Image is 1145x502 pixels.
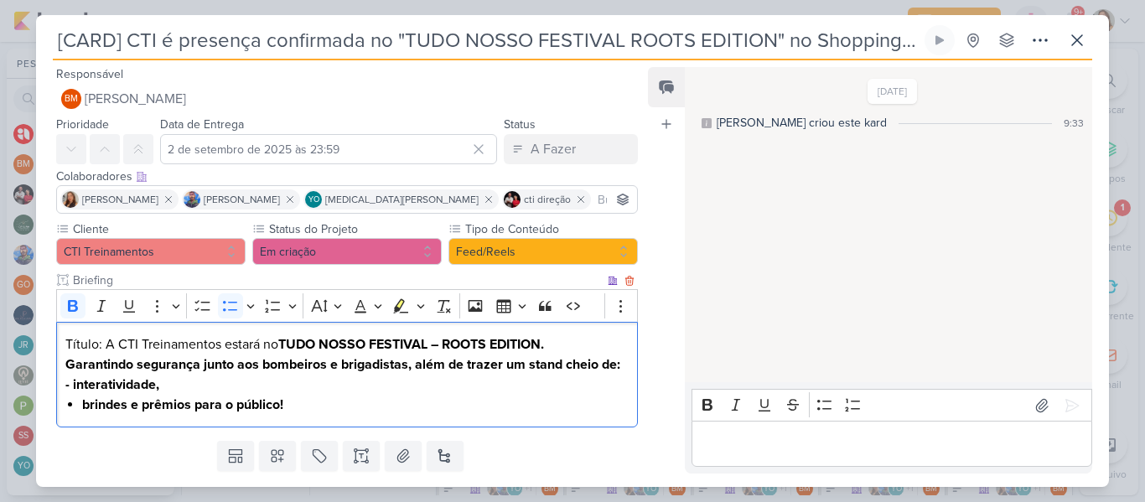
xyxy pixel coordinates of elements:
[56,289,638,322] div: Editor toolbar
[325,192,479,207] span: [MEDICAL_DATA][PERSON_NAME]
[61,89,81,109] div: Beth Monteiro
[56,322,638,428] div: Editor editing area: main
[717,114,887,132] div: [PERSON_NAME] criou este kard
[448,238,638,265] button: Feed/Reels
[65,334,629,355] p: Título: A CTI Treinamentos estará no
[56,84,638,114] button: BM [PERSON_NAME]
[82,192,158,207] span: [PERSON_NAME]
[160,117,244,132] label: Data de Entrega
[65,95,78,104] p: BM
[82,396,283,413] strong: brindes e prêmios para o público!
[56,117,109,132] label: Prioridade
[278,336,544,353] strong: TUDO NOSSO FESTIVAL – ROOTS EDITION.
[160,134,497,164] input: Select a date
[594,189,634,210] input: Buscar
[85,89,186,109] span: [PERSON_NAME]
[1064,116,1084,131] div: 9:33
[53,25,921,55] input: Kard Sem Título
[62,191,79,208] img: Franciluce Carvalho
[70,272,604,289] input: Texto sem título
[65,356,620,373] strong: Garantindo segurança junto aos bombeiros e brigadistas, além de trazer um stand cheio de:
[305,191,322,208] div: Yasmin Oliveira
[56,238,246,265] button: CTI Treinamentos
[252,238,442,265] button: Em criação
[308,196,319,204] p: YO
[65,376,159,393] strong: - interatividade,
[204,192,280,207] span: [PERSON_NAME]
[531,139,576,159] div: A Fazer
[71,220,246,238] label: Cliente
[504,134,638,164] button: A Fazer
[56,168,638,185] div: Colaboradores
[692,421,1092,467] div: Editor editing area: main
[692,389,1092,422] div: Editor toolbar
[267,220,442,238] label: Status do Projeto
[504,191,521,208] img: cti direção
[933,34,946,47] div: Ligar relógio
[56,67,123,81] label: Responsável
[504,117,536,132] label: Status
[184,191,200,208] img: Guilherme Savio
[524,192,571,207] span: cti direção
[464,220,638,238] label: Tipo de Conteúdo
